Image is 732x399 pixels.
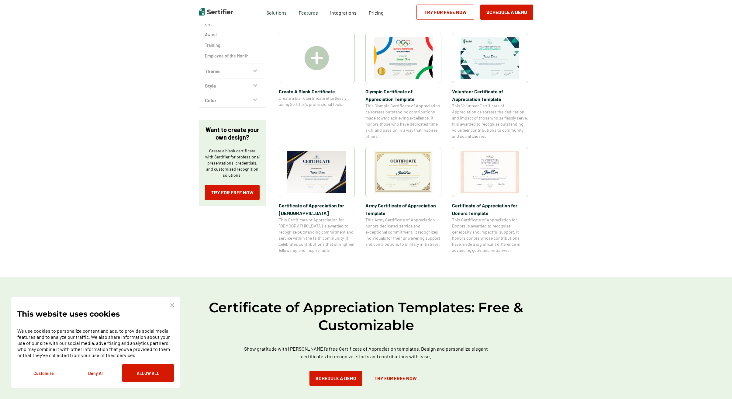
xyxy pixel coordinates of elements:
[365,147,441,253] a: Army Certificate of Appreciation​ TemplateArmy Certificate of Appreciation​ TemplateThis Army Cer...
[17,328,174,358] p: We use cookies to personalize content and ads, to provide social media features and to analyze ou...
[299,8,318,16] span: Features
[279,95,355,107] span: Create a blank certificate effortlessly using Sertifier’s professional tools.
[369,10,384,16] span: Pricing
[279,217,355,253] span: This Certificate of Appreciation for [DEMOGRAPHIC_DATA] is awarded to recognize outstanding commi...
[365,33,441,139] a: Olympic Certificate of Appreciation​ TemplateOlympic Certificate of Appreciation​ TemplateThis Ol...
[199,93,266,108] button: Color
[480,5,533,20] button: Schedule a Demo
[365,88,441,103] span: Olympic Certificate of Appreciation​ Template
[452,217,528,253] span: This Certificate of Appreciation for Donors is awarded to recognize generosity and impactful supp...
[266,8,287,16] span: Solutions
[365,202,441,217] span: Army Certificate of Appreciation​ Template
[452,103,528,139] span: This Volunteer Certificate of Appreciation celebrates the dedication and impact of those who self...
[374,37,433,79] img: Olympic Certificate of Appreciation​ Template
[369,8,384,16] a: Pricing
[305,46,329,70] img: Create A Blank Certificate
[452,33,528,139] a: Volunteer Certificate of Appreciation TemplateVolunteer Certificate of Appreciation TemplateThis ...
[279,88,355,95] span: Create A Blank Certificate
[416,5,474,20] a: Try for Free Now
[309,371,362,386] button: Schedule a Demo
[368,371,423,386] a: Try for Free Now
[374,151,433,193] img: Army Certificate of Appreciation​ Template
[702,370,732,399] iframe: Chat Widget
[452,88,528,103] span: Volunteer Certificate of Appreciation Template
[184,299,548,334] h2: Certificate of Appreciation Templates: Free & Customizable
[17,364,70,382] button: Customize
[279,202,355,217] span: Certificate of Appreciation for [DEMOGRAPHIC_DATA]​
[199,78,266,93] button: Style
[238,345,494,360] p: Show gratitude with [PERSON_NAME]'s free Certificate of Appreciation templates. Design and person...
[70,364,122,382] button: Deny All
[205,148,260,178] p: Create a blank certificate with Sertifier for professional presentations, credentials, and custom...
[17,311,120,317] p: This website uses cookies
[205,42,260,48] a: Training
[205,185,260,200] a: Try for Free Now
[171,303,174,307] img: Cookie Popup Close
[365,217,441,247] span: This Army Certificate of Appreciation honors dedicated service and exceptional commitment. It rec...
[330,8,357,16] a: Integrations
[365,103,441,139] span: This Olympic Certificate of Appreciation celebrates outstanding contributions made toward achievi...
[461,37,520,79] img: Volunteer Certificate of Appreciation Template
[205,126,260,141] p: Want to create your own design?
[452,202,528,217] span: Certificate of Appreciation for Donors​ Template
[205,32,260,38] a: Award
[199,8,233,16] img: Sertifier | Digital Credentialing Platform
[461,151,520,193] img: Certificate of Appreciation for Donors​ Template
[205,53,260,59] a: Employee of the Month
[279,147,355,253] a: Certificate of Appreciation for Church​Certificate of Appreciation for [DEMOGRAPHIC_DATA]​This Ce...
[199,64,266,78] button: Theme
[330,10,357,16] span: Integrations
[122,364,174,382] button: Allow All
[452,147,528,253] a: Certificate of Appreciation for Donors​ TemplateCertificate of Appreciation for Donors​ TemplateT...
[287,151,346,193] img: Certificate of Appreciation for Church​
